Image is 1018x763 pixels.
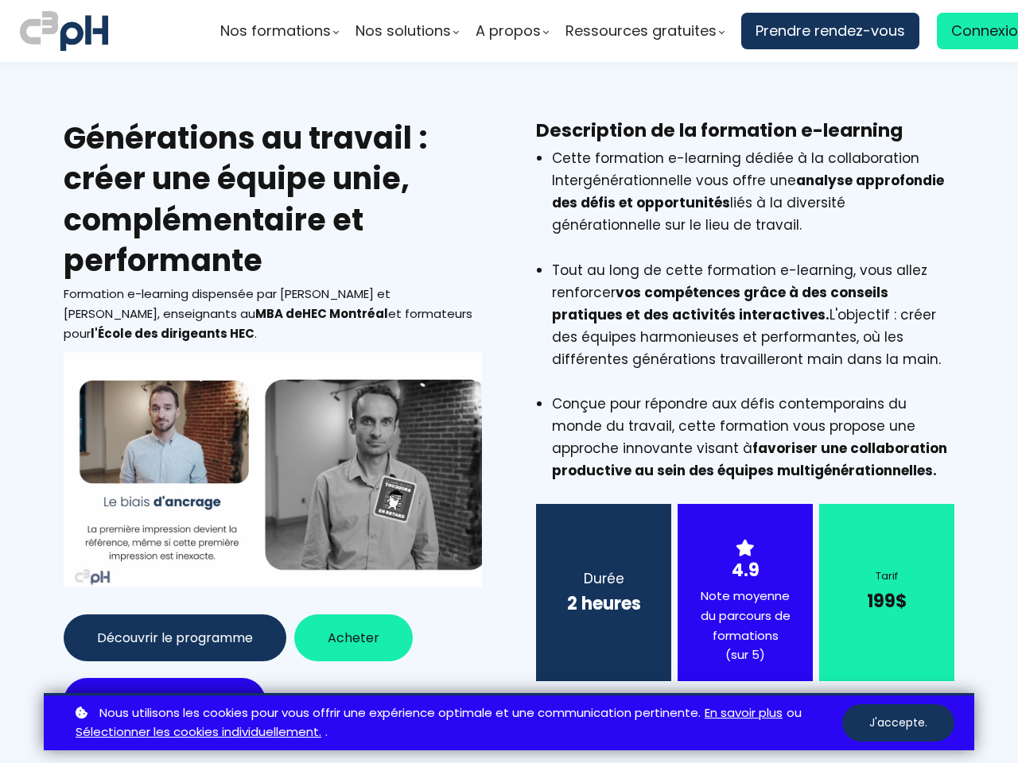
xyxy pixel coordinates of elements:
span: Tout au long de cette formation e-learning, vous allez renforcer [552,261,927,302]
span: A propos [476,19,541,43]
div: Note moyenne du parcours de formations [697,587,793,665]
span: Nos formations [220,19,331,43]
img: logo C3PH [20,8,108,54]
strong: favoriser une collaboration productive au sein des équipes multigénérationnelles. [552,439,947,480]
a: Sélectionner les cookies individuellement. [76,722,321,742]
div: Tarif [839,567,934,585]
span: Nos solutions [356,19,451,43]
b: l'École des dirigeants HEC [91,325,254,342]
button: Acheter [294,614,413,661]
b: 199$ [867,589,907,614]
strong: vos compétences grâce à des conseils pratiques et des activités interactives. [552,283,888,324]
span: Go to version [97,691,232,711]
h3: Description de la formation e-learning [536,118,954,143]
h2: Générations au travail : créer une équipe unie, complémentaire et performante [64,118,482,281]
span: Acheter [328,628,379,648]
div: Formation e-learning dispensée par [PERSON_NAME] et [PERSON_NAME], enseignants au et formateurs p... [64,285,482,343]
span: L'objectif : créer des équipes harmonieuses et performantes, où les différentes générations trava... [552,305,941,369]
span: Découvrir le programme [97,628,253,648]
b: EC Montréal [302,305,388,322]
p: ou . [72,703,842,743]
li: Conçue pour répondre aux défis contemporains du monde du travail, cette formation vous propose un... [552,393,954,482]
span: Ressources gratuites [565,19,717,43]
strong: MBA de [255,305,302,322]
strong: 4.9 [732,558,760,583]
button: Go toENGLISHversion [64,678,266,725]
button: Découvrir le programme [64,614,286,661]
span: Nous utilisons les cookies pour vous offrir une expérience optimale et une communication pertinente. [99,703,701,723]
button: J'accepte. [842,704,954,742]
a: En savoir plus [705,703,783,723]
span: Prendre rendez-vous [756,19,905,43]
b: 2 heures [567,591,641,616]
div: Durée [556,567,651,590]
div: (sur 5) [697,645,793,665]
a: Prendre rendez-vous [741,13,919,49]
span: Cette formation e-learning dédiée à la collaboration Intergénérationnelle vous offre une [552,149,919,190]
strong: H [302,305,311,322]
